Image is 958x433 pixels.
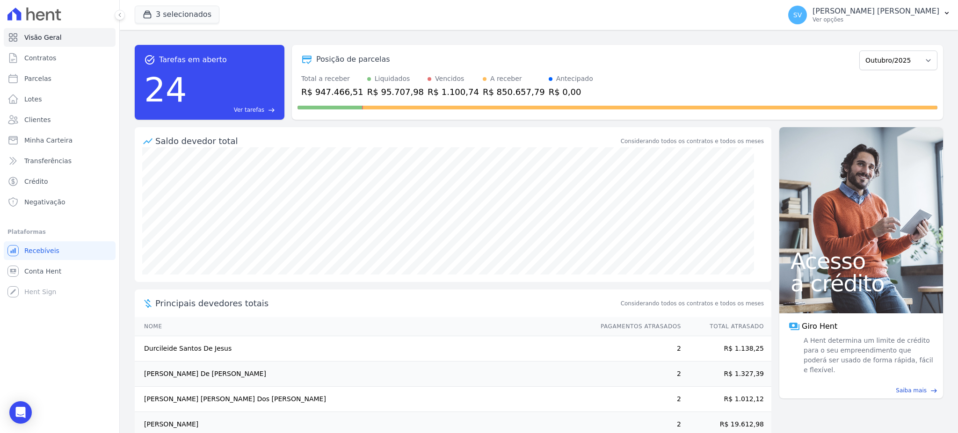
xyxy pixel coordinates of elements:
p: [PERSON_NAME] [PERSON_NAME] [813,7,939,16]
td: R$ 1.138,25 [682,336,771,361]
td: 2 [592,387,682,412]
span: SV [793,12,802,18]
span: east [930,387,937,394]
div: Total a receber [301,74,363,84]
div: Open Intercom Messenger [9,401,32,424]
div: R$ 947.466,51 [301,86,363,98]
td: [PERSON_NAME] De [PERSON_NAME] [135,361,592,387]
a: Contratos [4,49,116,67]
th: Nome [135,317,592,336]
div: R$ 95.707,98 [367,86,424,98]
td: [PERSON_NAME] [PERSON_NAME] Dos [PERSON_NAME] [135,387,592,412]
a: Minha Carteira [4,131,116,150]
span: a crédito [791,272,932,295]
a: Parcelas [4,69,116,88]
a: Crédito [4,172,116,191]
td: R$ 1.012,12 [682,387,771,412]
a: Saiba mais east [785,386,937,395]
div: Saldo devedor total [155,135,619,147]
div: Plataformas [7,226,112,238]
span: Crédito [24,177,48,186]
span: Contratos [24,53,56,63]
div: R$ 0,00 [549,86,593,98]
span: Principais devedores totais [155,297,619,310]
td: Durcileide Santos De Jesus [135,336,592,361]
span: Negativação [24,197,65,207]
a: Ver tarefas east [191,106,275,114]
div: Considerando todos os contratos e todos os meses [621,137,764,145]
td: R$ 1.327,39 [682,361,771,387]
th: Pagamentos Atrasados [592,317,682,336]
span: Considerando todos os contratos e todos os meses [621,299,764,308]
a: Conta Hent [4,262,116,281]
th: Total Atrasado [682,317,771,336]
div: Vencidos [435,74,464,84]
span: Recebíveis [24,246,59,255]
a: Recebíveis [4,241,116,260]
span: Lotes [24,94,42,104]
span: Saiba mais [896,386,927,395]
div: A receber [490,74,522,84]
button: 3 selecionados [135,6,219,23]
span: task_alt [144,54,155,65]
span: Visão Geral [24,33,62,42]
span: Ver tarefas [234,106,264,114]
span: east [268,107,275,114]
div: 24 [144,65,187,114]
span: A Hent determina um limite de crédito para o seu empreendimento que poderá ser usado de forma ráp... [802,336,934,375]
span: Acesso [791,250,932,272]
span: Transferências [24,156,72,166]
div: Liquidados [375,74,410,84]
a: Clientes [4,110,116,129]
a: Transferências [4,152,116,170]
button: SV [PERSON_NAME] [PERSON_NAME] Ver opções [781,2,958,28]
span: Tarefas em aberto [159,54,227,65]
span: Minha Carteira [24,136,73,145]
div: Posição de parcelas [316,54,390,65]
span: Parcelas [24,74,51,83]
div: R$ 1.100,74 [428,86,479,98]
span: Clientes [24,115,51,124]
div: R$ 850.657,79 [483,86,545,98]
a: Lotes [4,90,116,108]
div: Antecipado [556,74,593,84]
span: Conta Hent [24,267,61,276]
span: Giro Hent [802,321,837,332]
a: Visão Geral [4,28,116,47]
a: Negativação [4,193,116,211]
td: 2 [592,361,682,387]
p: Ver opções [813,16,939,23]
td: 2 [592,336,682,361]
